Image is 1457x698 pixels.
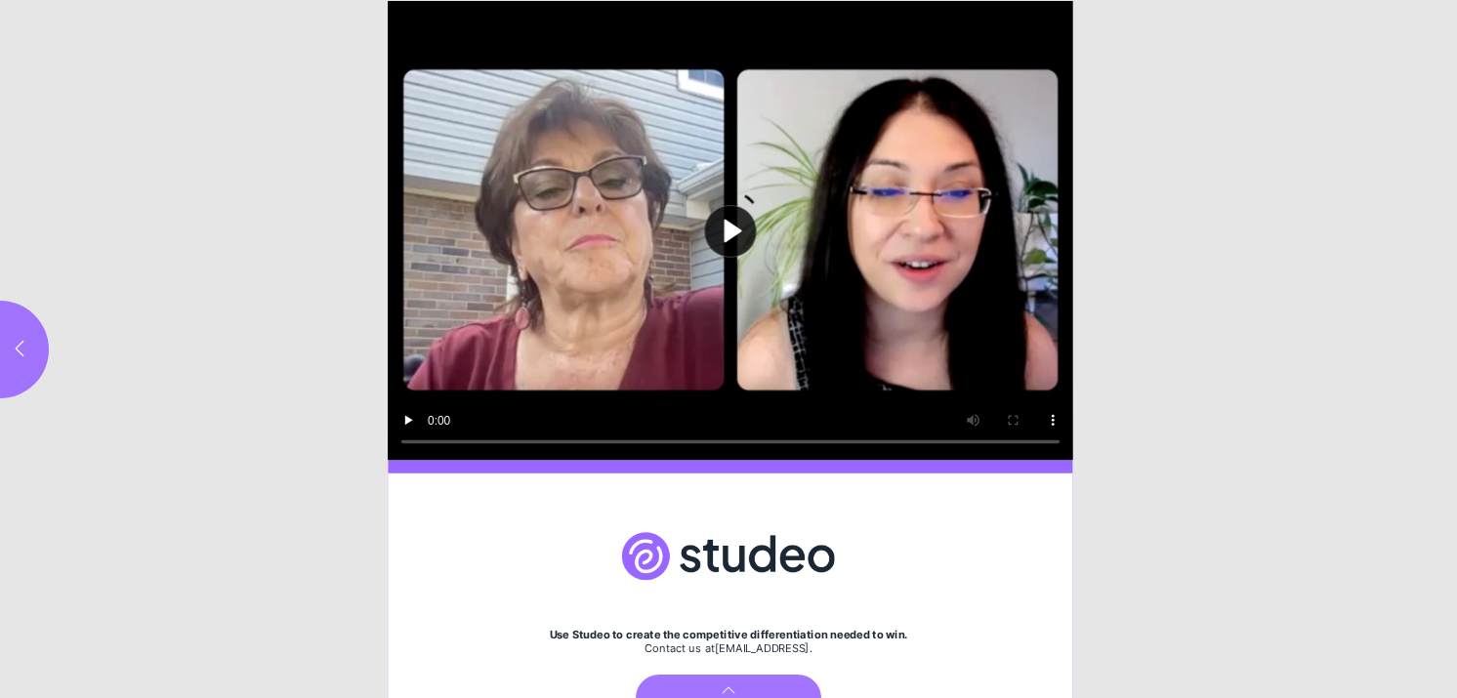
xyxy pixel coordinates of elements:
[459,641,999,655] div: Contact us at .
[622,513,835,599] img: brokerage logo
[715,641,810,655] a: [EMAIL_ADDRESS]
[550,627,908,640] strong: Use Studeo to create the competitive differentiation needed to win.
